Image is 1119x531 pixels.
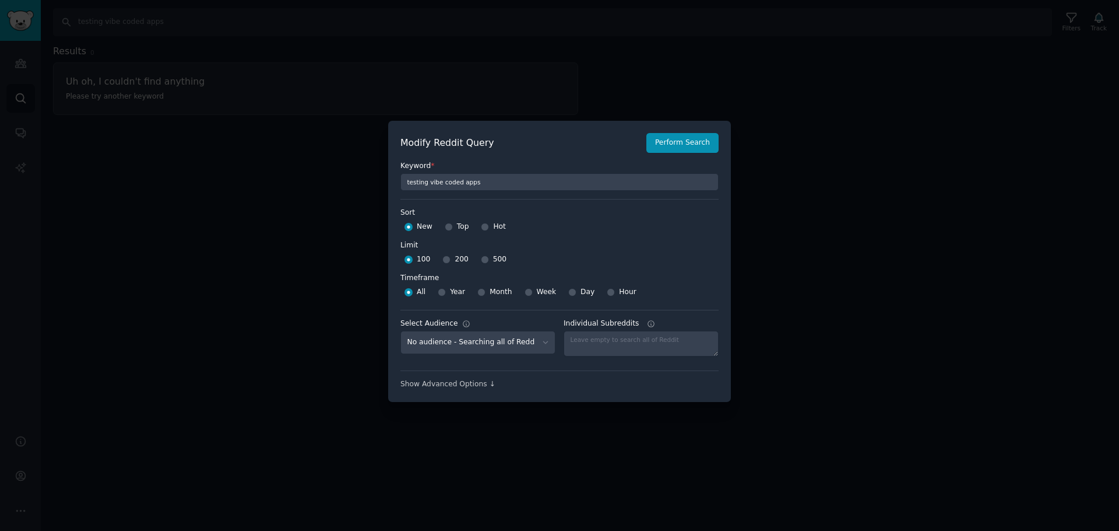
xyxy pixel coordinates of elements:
[493,222,506,232] span: Hot
[619,287,636,298] span: Hour
[646,133,719,153] button: Perform Search
[417,287,425,298] span: All
[457,222,469,232] span: Top
[400,208,719,218] label: Sort
[417,254,430,265] span: 100
[400,379,719,390] div: Show Advanced Options ↓
[450,287,465,298] span: Year
[580,287,594,298] span: Day
[400,173,719,191] input: Keyword to search on Reddit
[417,222,432,232] span: New
[455,254,468,265] span: 200
[400,319,458,329] div: Select Audience
[537,287,557,298] span: Week
[564,319,719,329] label: Individual Subreddits
[493,254,506,265] span: 500
[400,269,719,284] label: Timeframe
[400,136,640,151] h2: Modify Reddit Query
[490,287,512,298] span: Month
[400,240,418,251] div: Limit
[400,161,719,172] label: Keyword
